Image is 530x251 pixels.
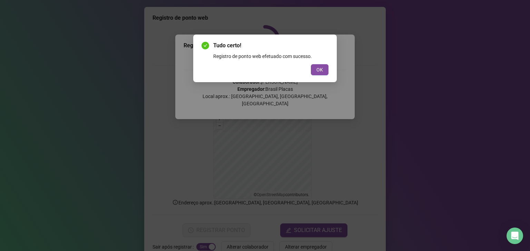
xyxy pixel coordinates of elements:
[213,41,328,50] span: Tudo certo!
[316,66,323,74] span: OK
[507,228,523,244] div: Open Intercom Messenger
[202,42,209,49] span: check-circle
[311,64,328,75] button: OK
[213,52,328,60] div: Registro de ponto web efetuado com sucesso.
